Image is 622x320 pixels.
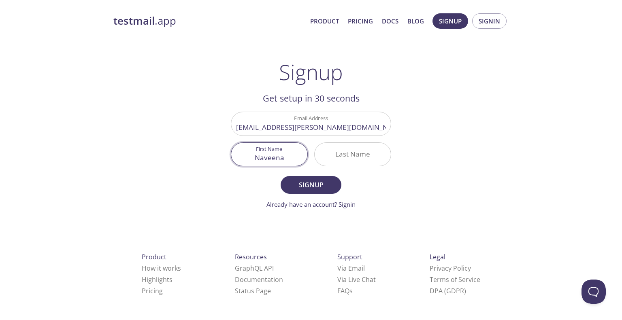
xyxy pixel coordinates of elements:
a: Via Email [337,264,365,273]
h1: Signup [279,60,343,84]
button: Signup [281,176,341,194]
span: Product [142,252,166,261]
a: GraphQL API [235,264,274,273]
a: DPA (GDPR) [430,286,466,295]
a: Docs [382,16,398,26]
a: Privacy Policy [430,264,471,273]
a: Pricing [348,16,373,26]
a: testmail.app [113,14,304,28]
a: Via Live Chat [337,275,376,284]
span: Signin [479,16,500,26]
a: FAQ [337,286,353,295]
span: s [349,286,353,295]
iframe: Help Scout Beacon - Open [582,280,606,304]
span: Support [337,252,362,261]
button: Signup [432,13,468,29]
h2: Get setup in 30 seconds [231,91,391,105]
strong: testmail [113,14,155,28]
a: Highlights [142,275,173,284]
span: Legal [430,252,445,261]
a: Already have an account? Signin [266,200,356,208]
span: Signup [439,16,462,26]
a: Product [310,16,339,26]
a: Documentation [235,275,283,284]
button: Signin [472,13,507,29]
a: Pricing [142,286,163,295]
a: Blog [407,16,424,26]
a: Status Page [235,286,271,295]
a: Terms of Service [430,275,480,284]
span: Signup [290,179,332,191]
span: Resources [235,252,267,261]
a: How it works [142,264,181,273]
